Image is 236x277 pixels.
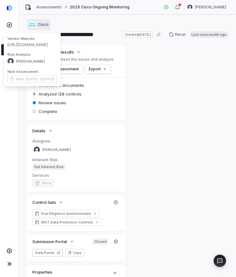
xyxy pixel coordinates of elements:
span: Details [32,128,45,134]
img: svg%3e [7,5,12,11]
button: Meghan Paonessa avatar[PERSON_NAME] [184,2,230,12]
img: Meghan Paonessa avatar [7,58,14,64]
span: [PERSON_NAME] [16,59,45,63]
dt: Assignee [32,138,120,144]
img: Meghan Paonessa avatar [187,5,192,10]
button: Details [31,125,55,136]
span: Next Assessment [7,69,57,74]
span: Last run a month ago [190,31,229,38]
span: [URL][DOMAIN_NAME] [7,42,57,47]
span: [PERSON_NAME] [195,5,226,10]
span: Submission Portal [32,239,67,244]
span: Created [DATE] [123,31,152,38]
span: Complete [39,109,57,114]
span: 2025 Cisco Ongoing Monitoring [70,5,129,10]
button: Submission Portal [31,236,76,247]
span: Review issues [39,100,66,106]
img: Meghan Paonessa avatar [34,147,40,153]
button: Copy link [153,29,164,40]
button: https://cisco.com/Cisco [27,19,50,30]
span: Control Sets [32,200,56,205]
span: [PERSON_NAME] [42,148,71,152]
a: Assessments [36,5,62,10]
dt: Inherent Risk [32,157,120,162]
button: Copy [65,249,84,256]
span: Vendor Website [7,36,57,41]
span: Analyzed 128 controls [39,91,82,97]
span: Due Diligence Questionnaire [41,211,91,216]
span: Risk Analysts [7,52,57,57]
a: NIST Data Protection Controls [32,218,102,226]
button: Control Sets [31,197,65,208]
button: RerunLast runa month ago [165,30,233,39]
span: Cisco [38,22,49,27]
dt: Services [32,172,120,178]
span: Closed [92,238,108,245]
span: NIST Data Protection Controls [41,220,93,225]
span: Set Inherent Risk [32,164,65,170]
p: Review and address the issues and analysis [32,57,114,62]
a: Due Diligence Questionnaire [32,210,100,217]
button: Export [85,64,111,74]
span: Collected 8 documents [39,82,84,88]
button: View Portal [32,249,63,256]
